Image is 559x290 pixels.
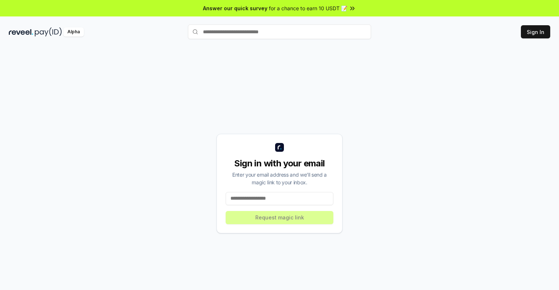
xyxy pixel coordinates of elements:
[275,143,284,152] img: logo_small
[35,27,62,37] img: pay_id
[226,171,333,186] div: Enter your email address and we’ll send a magic link to your inbox.
[63,27,84,37] div: Alpha
[269,4,347,12] span: for a chance to earn 10 USDT 📝
[521,25,550,38] button: Sign In
[9,27,33,37] img: reveel_dark
[203,4,267,12] span: Answer our quick survey
[226,158,333,169] div: Sign in with your email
